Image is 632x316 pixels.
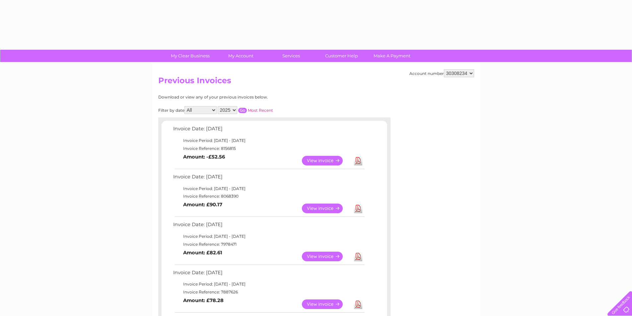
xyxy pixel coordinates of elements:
[172,172,366,185] td: Invoice Date: [DATE]
[172,220,366,232] td: Invoice Date: [DATE]
[172,145,366,153] td: Invoice Reference: 8156815
[302,299,351,309] a: View
[183,297,224,303] b: Amount: £78.28
[409,69,474,77] div: Account number
[213,50,268,62] a: My Account
[183,154,225,160] b: Amount: -£52.56
[172,192,366,200] td: Invoice Reference: 8068390
[172,137,366,145] td: Invoice Period: [DATE] - [DATE]
[302,252,351,261] a: View
[302,156,351,165] a: View
[172,232,366,240] td: Invoice Period: [DATE] - [DATE]
[158,76,474,89] h2: Previous Invoices
[354,156,362,165] a: Download
[264,50,318,62] a: Services
[158,95,332,99] div: Download or view any of your previous invoices below.
[314,50,369,62] a: Customer Help
[354,299,362,309] a: Download
[172,280,366,288] td: Invoice Period: [DATE] - [DATE]
[172,240,366,248] td: Invoice Reference: 7978471
[183,250,222,256] b: Amount: £82.61
[172,185,366,193] td: Invoice Period: [DATE] - [DATE]
[172,268,366,281] td: Invoice Date: [DATE]
[302,204,351,213] a: View
[163,50,218,62] a: My Clear Business
[183,202,222,208] b: Amount: £90.17
[365,50,419,62] a: Make A Payment
[354,252,362,261] a: Download
[158,106,332,114] div: Filter by date
[354,204,362,213] a: Download
[172,288,366,296] td: Invoice Reference: 7887626
[172,124,366,137] td: Invoice Date: [DATE]
[248,108,273,113] a: Most Recent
